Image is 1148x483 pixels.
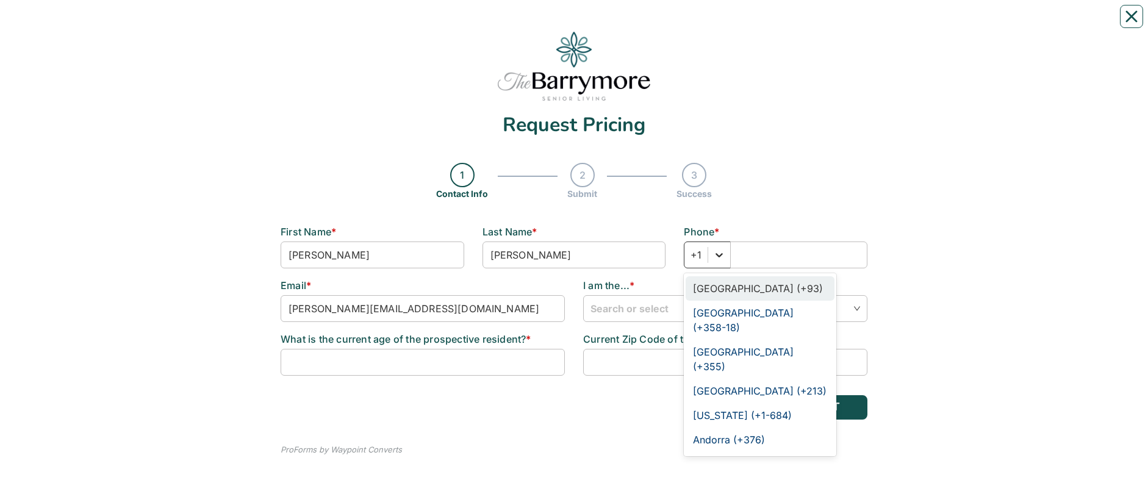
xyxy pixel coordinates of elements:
[450,163,475,187] div: 1
[567,187,597,200] div: Submit
[676,187,712,200] div: Success
[281,115,867,135] div: Request Pricing
[281,444,402,456] div: ProForms by Waypoint Converts
[686,379,834,403] div: [GEOGRAPHIC_DATA] (+213)
[686,428,834,452] div: Andorra (+376)
[686,276,834,301] div: [GEOGRAPHIC_DATA] (+93)
[1120,5,1143,28] button: Close
[686,340,834,379] div: [GEOGRAPHIC_DATA] (+355)
[570,163,595,187] div: 2
[483,226,533,238] span: Last Name
[583,279,630,292] span: I am the...
[583,333,795,345] span: Current Zip Code of the prospective resident
[281,226,331,238] span: First Name
[436,187,488,200] div: Contact Info
[684,226,714,238] span: Phone
[498,32,650,101] img: ef76d6ea-cecf-4a0a-b631-7f8f92fcfe6c.webp
[281,279,306,292] span: Email
[686,403,834,428] div: [US_STATE] (+1-684)
[686,301,834,340] div: [GEOGRAPHIC_DATA] (+358-18)
[281,333,526,345] span: What is the current age of the prospective resident?
[682,163,706,187] div: 3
